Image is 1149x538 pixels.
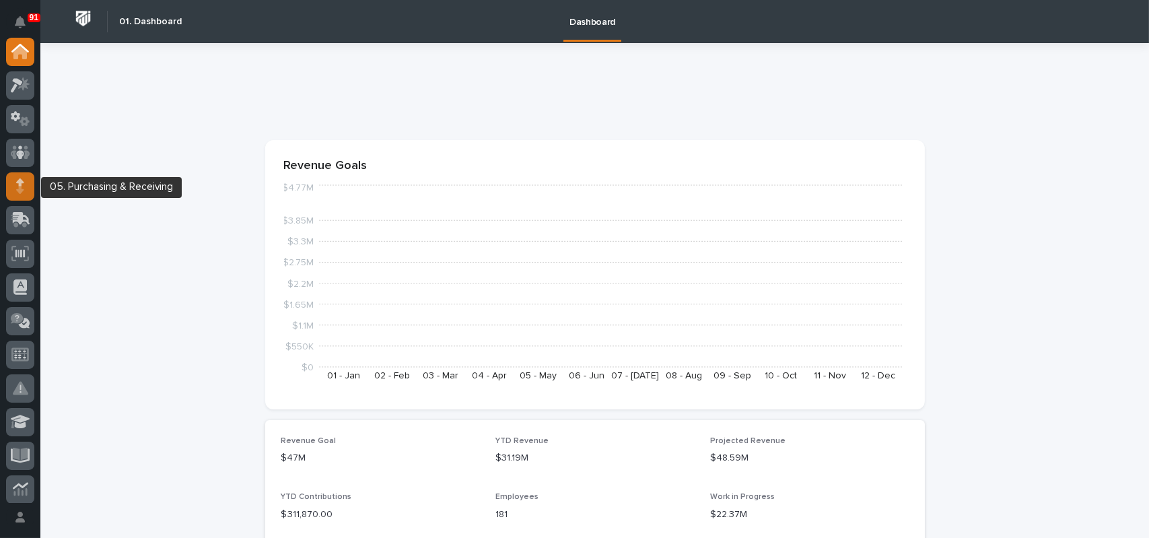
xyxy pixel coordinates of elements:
[287,237,314,246] tspan: $3.3M
[861,371,895,380] text: 12 - Dec
[287,279,314,288] tspan: $2.2M
[568,371,604,380] text: 06 - Jun
[710,508,909,522] p: $22.37M
[495,493,538,501] span: Employees
[119,16,182,28] h2: 01. Dashboard
[282,216,314,226] tspan: $3.85M
[302,363,314,372] tspan: $0
[71,6,96,31] img: Workspace Logo
[374,371,410,380] text: 02 - Feb
[17,16,34,38] div: Notifications91
[471,371,506,380] text: 04 - Apr
[423,371,458,380] text: 03 - Mar
[30,13,38,22] p: 91
[292,321,314,330] tspan: $1.1M
[813,371,845,380] text: 11 - Nov
[283,258,314,267] tspan: $2.75M
[281,437,337,445] span: Revenue Goal
[495,451,694,465] p: $31.19M
[283,300,314,309] tspan: $1.65M
[281,451,480,465] p: $47M
[284,159,906,174] p: Revenue Goals
[665,371,701,380] text: 08 - Aug
[710,437,786,445] span: Projected Revenue
[519,371,556,380] text: 05 - May
[285,341,314,351] tspan: $550K
[495,508,694,522] p: 181
[710,451,909,465] p: $48.59M
[765,371,797,380] text: 10 - Oct
[611,371,659,380] text: 07 - [DATE]
[281,508,480,522] p: $ 311,870.00
[282,183,314,193] tspan: $4.77M
[710,493,775,501] span: Work in Progress
[326,371,359,380] text: 01 - Jan
[281,493,352,501] span: YTD Contributions
[713,371,751,380] text: 09 - Sep
[495,437,549,445] span: YTD Revenue
[6,8,34,36] button: Notifications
